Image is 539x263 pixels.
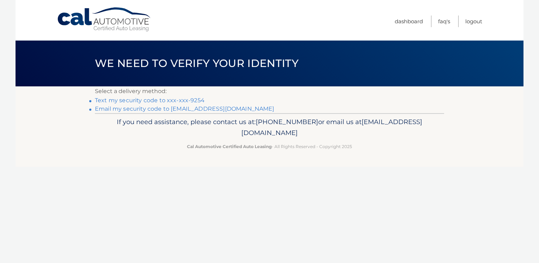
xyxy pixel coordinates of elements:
[95,105,274,112] a: Email my security code to [EMAIL_ADDRESS][DOMAIN_NAME]
[465,16,482,27] a: Logout
[395,16,423,27] a: Dashboard
[95,97,205,104] a: Text my security code to xxx-xxx-9254
[95,86,444,96] p: Select a delivery method:
[57,7,152,32] a: Cal Automotive
[95,57,298,70] span: We need to verify your identity
[99,143,440,150] p: - All Rights Reserved - Copyright 2025
[256,118,318,126] span: [PHONE_NUMBER]
[99,116,440,139] p: If you need assistance, please contact us at: or email us at
[438,16,450,27] a: FAQ's
[187,144,272,149] strong: Cal Automotive Certified Auto Leasing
